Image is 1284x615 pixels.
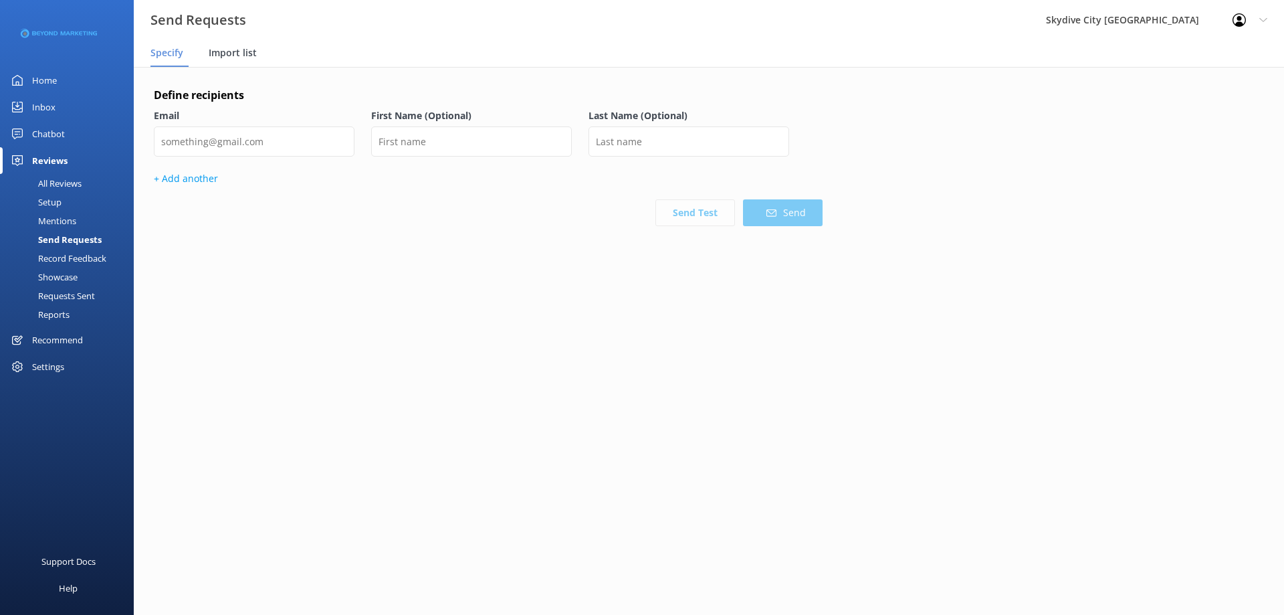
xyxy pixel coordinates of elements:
[8,174,134,193] a: All Reviews
[8,305,134,324] a: Reports
[371,108,572,123] label: First Name (Optional)
[32,67,57,94] div: Home
[8,193,134,211] a: Setup
[32,147,68,174] div: Reviews
[8,286,95,305] div: Requests Sent
[59,575,78,602] div: Help
[32,120,65,147] div: Chatbot
[8,268,78,286] div: Showcase
[41,548,96,575] div: Support Docs
[8,230,134,249] a: Send Requests
[8,230,102,249] div: Send Requests
[20,29,97,39] img: 3-1676954853.png
[150,9,246,31] h3: Send Requests
[8,211,134,230] a: Mentions
[209,46,257,60] span: Import list
[154,108,354,123] label: Email
[8,193,62,211] div: Setup
[32,327,83,353] div: Recommend
[150,46,183,60] span: Specify
[154,171,823,186] p: + Add another
[32,353,64,380] div: Settings
[8,249,106,268] div: Record Feedback
[8,211,76,230] div: Mentions
[32,94,56,120] div: Inbox
[154,87,823,104] h4: Define recipients
[8,174,82,193] div: All Reviews
[154,126,354,157] input: something@gmail.com
[371,126,572,157] input: First name
[588,108,789,123] label: Last Name (Optional)
[8,286,134,305] a: Requests Sent
[8,305,70,324] div: Reports
[8,249,134,268] a: Record Feedback
[8,268,134,286] a: Showcase
[588,126,789,157] input: Last name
